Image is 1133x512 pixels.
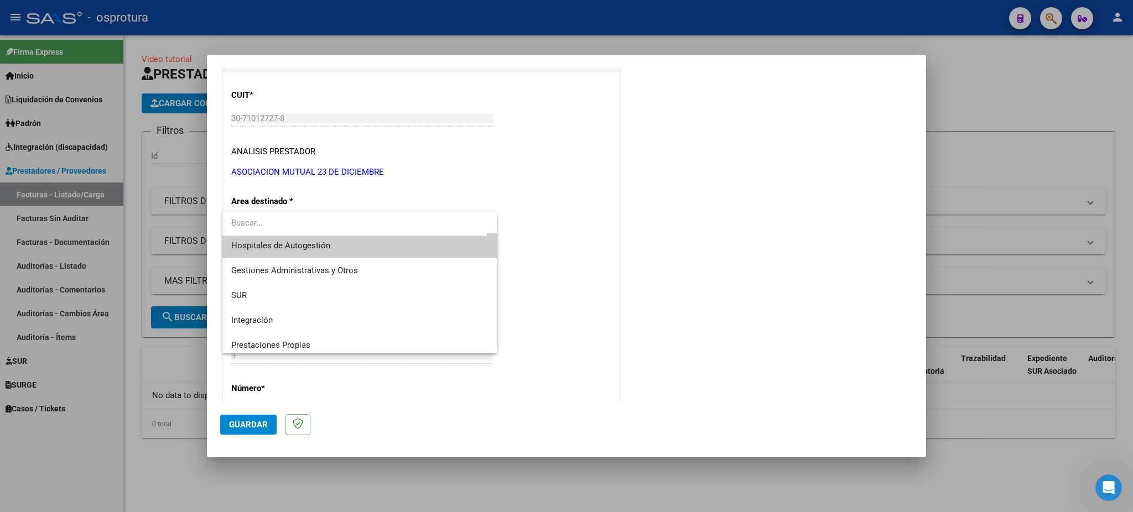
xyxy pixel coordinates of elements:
iframe: Intercom live chat [1095,474,1122,501]
span: Hospitales de Autogestión [231,241,330,250]
span: Prestaciones Propias [231,340,310,350]
span: Integración [231,315,273,325]
span: Gestiones Administrativas y Otros [231,265,358,275]
span: SUR [231,290,247,300]
input: dropdown search [222,211,487,236]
